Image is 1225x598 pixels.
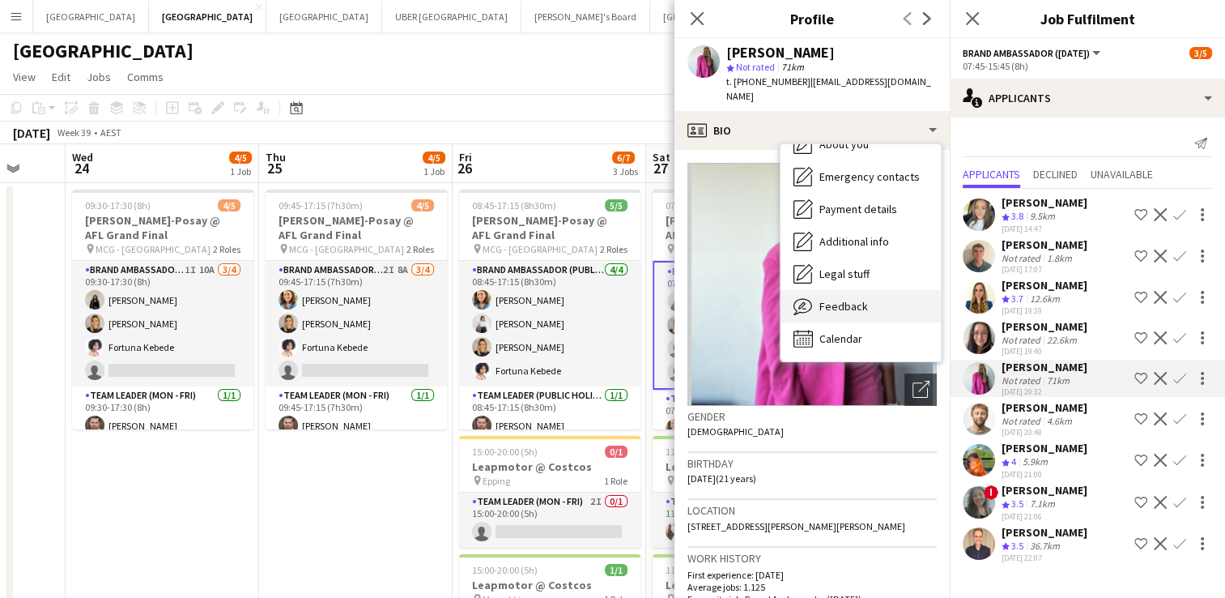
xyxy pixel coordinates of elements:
a: Comms [121,66,170,88]
app-card-role: Team Leader ([DATE])1/111:00-15:00 (4h)[PERSON_NAME] [653,493,834,548]
span: 71km [778,61,807,73]
div: [DATE] 21:00 [1002,469,1087,480]
h3: Leapmotor @ Costcos [653,578,834,592]
span: 4/5 [229,152,252,164]
a: Edit [45,66,77,88]
div: Emergency contacts [781,160,941,193]
h3: [PERSON_NAME]-Posay @ AFL Grand Final [72,213,253,242]
button: [GEOGRAPHIC_DATA] [149,1,266,32]
div: 1 Job [423,165,444,177]
app-job-card: 08:45-17:15 (8h30m)5/5[PERSON_NAME]-Posay @ AFL Grand Final MCG - [GEOGRAPHIC_DATA]2 RolesBrand A... [459,190,640,429]
span: 15:00-20:00 (5h) [472,564,538,576]
button: Brand Ambassador ([DATE]) [963,47,1103,59]
span: Edit [52,70,70,84]
span: MCG - [GEOGRAPHIC_DATA] [483,243,598,255]
span: Not rated [736,61,775,73]
span: 4/5 [411,199,434,211]
div: 7.1km [1027,498,1058,511]
span: Emergency contacts [819,169,920,184]
span: 1 Role [604,475,627,487]
span: 6/7 [612,152,635,164]
div: [PERSON_NAME] [1002,525,1087,540]
div: 9.5km [1027,210,1058,224]
div: [DATE] 21:06 [1002,511,1087,522]
span: 3.7 [1011,293,1023,305]
span: 4 [1011,455,1016,468]
div: [DATE] 20:32 [1002,387,1087,397]
span: t. [PHONE_NUMBER] [726,75,810,88]
span: ! [984,485,998,500]
div: Calendar [781,322,941,355]
div: Legal stuff [781,258,941,290]
div: [DATE] [13,125,50,141]
app-card-role: Brand Ambassador ([DATE])2I9A2/407:45-15:45 (8h)[PERSON_NAME][PERSON_NAME] [653,261,834,390]
span: Week 39 [53,126,94,139]
app-card-role: Team Leader (Mon - Fri)1/109:30-17:30 (8h)[PERSON_NAME] [72,387,253,442]
div: Not rated [1002,334,1044,346]
span: 08:45-17:15 (8h30m) [472,199,556,211]
button: [PERSON_NAME]'s Board [521,1,650,32]
app-job-card: 07:45-15:45 (8h)3/5[PERSON_NAME]-Posay @ AFL Grand Final MCG - [GEOGRAPHIC_DATA]2 RolesBrand Amba... [653,190,834,429]
h3: Leapmotor @ Costcos [459,459,640,474]
span: 2 Roles [406,243,434,255]
div: [PERSON_NAME] [1002,278,1087,293]
app-job-card: 11:00-15:00 (4h)1/1Leapmotor @ Costcos Epping1 RoleTeam Leader ([DATE])1/111:00-15:00 (4h)[PERSON... [653,436,834,548]
div: [PERSON_NAME] [1002,483,1087,498]
div: 1 Job [230,165,251,177]
app-job-card: 09:45-17:15 (7h30m)4/5[PERSON_NAME]-Posay @ AFL Grand Final MCG - [GEOGRAPHIC_DATA]2 RolesBrand A... [266,190,447,429]
div: AEST [100,126,121,139]
span: Thu [266,150,286,164]
div: [PERSON_NAME] [1002,195,1087,210]
span: [DEMOGRAPHIC_DATA] [687,425,784,438]
span: Unavailable [1091,169,1153,180]
span: 1/1 [605,564,627,576]
span: MCG - [GEOGRAPHIC_DATA] [289,243,404,255]
span: 24 [70,159,93,177]
span: 2 Roles [213,243,240,255]
h3: [PERSON_NAME]-Posay @ AFL Grand Final [653,213,834,242]
h3: Leapmotor @ Costcos [459,578,640,592]
span: 11:00-15:00 (4h) [666,564,731,576]
div: Applicants [950,79,1225,117]
button: [GEOGRAPHIC_DATA] [33,1,149,32]
h3: [PERSON_NAME]-Posay @ AFL Grand Final [459,213,640,242]
app-card-role: Team Leader ([DATE])1/107:45-15:45 (8h)[PERSON_NAME] [653,390,834,445]
div: 12.6km [1027,293,1063,306]
div: About you [781,128,941,160]
h3: Birthday [687,456,937,471]
span: 15:00-20:00 (5h) [472,446,538,458]
div: Not rated [1002,374,1044,387]
div: Bio [674,111,950,150]
div: 71km [1044,374,1073,387]
div: [PERSON_NAME] [1002,360,1087,374]
span: 2 Roles [600,243,627,255]
app-job-card: 15:00-20:00 (5h)0/1Leapmotor @ Costcos Epping1 RoleTeam Leader (Mon - Fri)2I0/115:00-20:00 (5h) [459,436,640,548]
span: 3.8 [1011,210,1023,222]
h3: Leapmotor @ Costcos [653,459,834,474]
div: Not rated [1002,415,1044,427]
div: [DATE] 20:48 [1002,427,1087,438]
div: Payment details [781,193,941,225]
app-card-role: Team Leader (Public Holiday)1/108:45-17:15 (8h30m)[PERSON_NAME] [459,387,640,442]
a: Jobs [80,66,117,88]
span: 26 [457,159,472,177]
img: Crew avatar or photo [687,163,937,406]
div: [PERSON_NAME] [726,45,835,60]
div: 07:45-15:45 (8h) [963,60,1212,72]
div: [DATE] 17:07 [1002,264,1087,275]
div: 5.9km [1019,455,1051,469]
span: 4/5 [218,199,240,211]
span: 11:00-15:00 (4h) [666,446,731,458]
span: 07:45-15:45 (8h) [666,199,731,211]
div: [PERSON_NAME] [1002,400,1087,415]
span: 25 [263,159,286,177]
button: UBER [GEOGRAPHIC_DATA] [382,1,521,32]
span: 5/5 [605,199,627,211]
span: Applicants [963,169,1020,180]
div: 3 Jobs [613,165,638,177]
span: Sat [653,150,670,164]
div: [PERSON_NAME] [1002,237,1087,252]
